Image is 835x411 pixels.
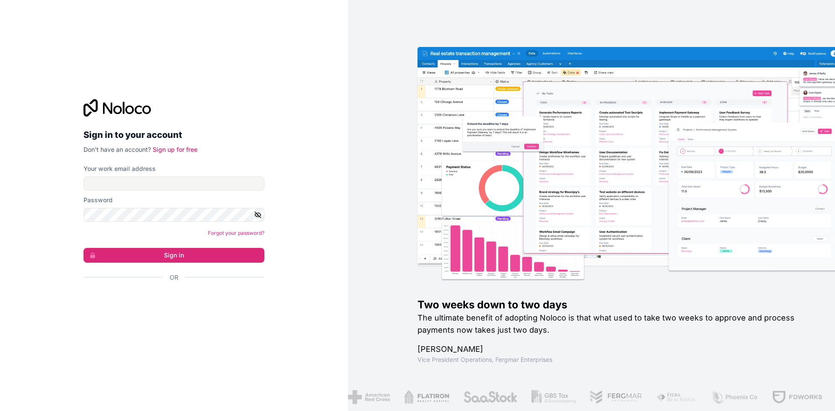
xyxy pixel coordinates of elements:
[83,127,264,143] h2: Sign in to your account
[772,390,823,404] img: /assets/fdworks-Bi04fVtw.png
[463,390,518,404] img: /assets/saastock-C6Zbiodz.png
[417,298,807,312] h1: Two weeks down to two days
[79,291,262,311] iframe: Knop Inloggen met Google
[83,208,264,222] input: Password
[83,164,156,173] label: Your work email address
[417,355,807,364] h1: Vice President Operations , Fergmar Enterprises
[348,390,390,404] img: /assets/american-red-cross-BAupjrZR.png
[208,230,264,236] a: Forgot your password?
[404,390,449,404] img: /assets/flatiron-C8eUkumj.png
[656,390,697,404] img: /assets/fiera-fwj2N5v4.png
[83,146,151,153] span: Don't have an account?
[417,343,807,355] h1: [PERSON_NAME]
[170,273,178,282] span: Or
[531,390,576,404] img: /assets/gbstax-C-GtDUiK.png
[417,312,807,336] h2: The ultimate benefit of adopting Noloco is that what used to take two weeks to approve and proces...
[83,248,264,263] button: Sign in
[711,390,758,404] img: /assets/phoenix-BREaitsQ.png
[590,390,643,404] img: /assets/fergmar-CudnrXN5.png
[83,196,113,204] label: Password
[153,146,197,153] a: Sign up for free
[83,177,264,190] input: Email address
